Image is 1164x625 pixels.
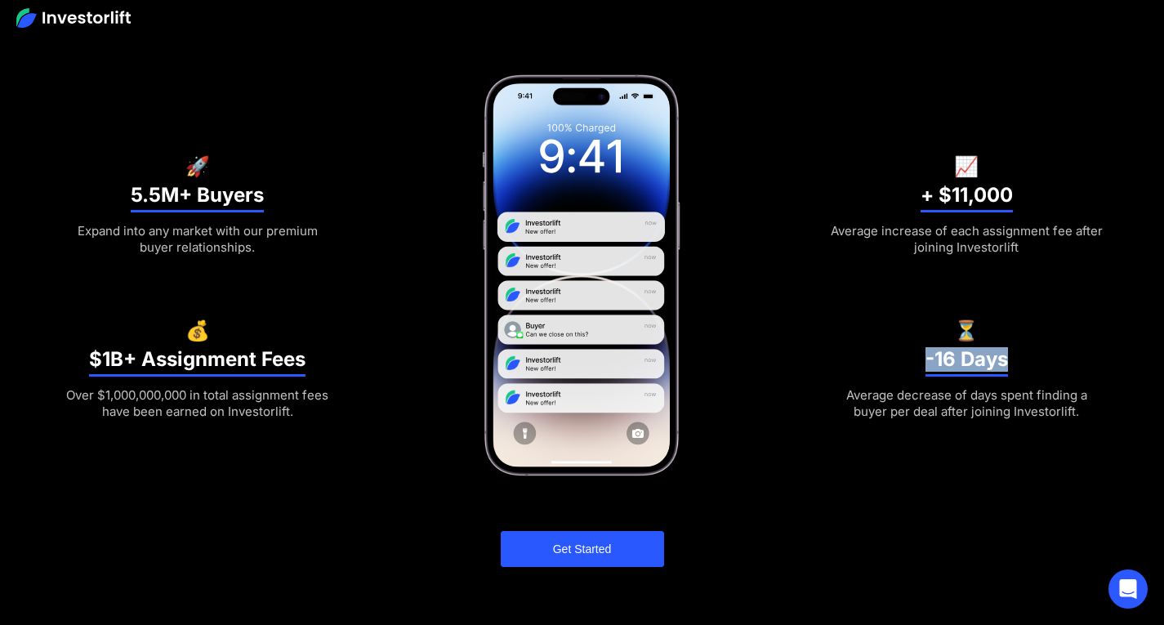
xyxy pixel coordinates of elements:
div: Over $1,000,000,000 in total assignment fees have been earned on Investorlift. [60,387,336,420]
div: Average decrease of days spent finding a buyer per deal after joining Investorlift. [828,387,1104,420]
h3: $1B+ Assignment Fees [89,347,305,377]
h3: 5.5M+ Buyers [131,183,264,212]
h3: + $11,000 [921,183,1013,212]
div: Expand into any market with our premium buyer relationships. [60,223,336,256]
h6: 📈 [954,158,979,175]
h6: ⏳ [954,323,979,339]
h6: 💰 [185,323,210,339]
h6: 🚀 [185,158,210,175]
div: Open Intercom Messenger [1108,569,1148,609]
h3: -16 Days [925,347,1008,377]
a: Get Started [501,531,664,567]
div: Average increase of each assignment fee after joining Investorlift [828,223,1104,256]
